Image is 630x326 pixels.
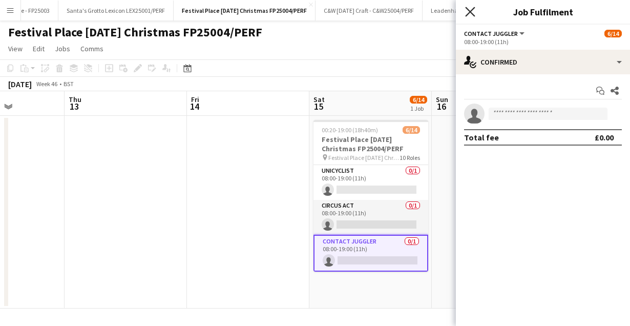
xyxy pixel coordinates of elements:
[29,42,49,55] a: Edit
[322,126,378,134] span: 00:20-19:00 (18h40m)
[76,42,108,55] a: Comms
[80,44,103,53] span: Comms
[436,95,448,104] span: Sun
[464,132,499,142] div: Total fee
[8,79,32,89] div: [DATE]
[4,42,27,55] a: View
[456,50,630,74] div: Confirmed
[190,100,199,112] span: 14
[313,235,428,272] app-card-role: contact juggler0/108:00-19:00 (11h)
[464,30,526,37] button: contact juggler
[423,1,581,21] button: Leadenhall [DATE] Family Craft Day - 40LH25004/PERF
[313,200,428,235] app-card-role: circus act0/108:00-19:00 (11h)
[313,120,428,272] app-job-card: 00:20-19:00 (18h40m)6/14Festival Place [DATE] Christmas FP25004/PERF Festival Place [DATE] Christ...
[64,80,74,88] div: BST
[410,105,427,112] div: 1 Job
[8,44,23,53] span: View
[312,100,325,112] span: 15
[58,1,174,21] button: Santa's Grotto Lexicon LEX25001/PERF
[313,135,428,153] h3: Festival Place [DATE] Christmas FP25004/PERF
[604,30,622,37] span: 6/14
[595,132,614,142] div: £0.00
[456,5,630,18] h3: Job Fulfilment
[328,154,400,161] span: Festival Place [DATE] Christmas FP25004/PERF
[464,38,622,46] div: 08:00-19:00 (11h)
[434,100,448,112] span: 16
[464,30,518,37] span: contact juggler
[8,25,262,40] h1: Festival Place [DATE] Christmas FP25004/PERF
[51,42,74,55] a: Jobs
[67,100,81,112] span: 13
[316,1,423,21] button: C&W [DATE] Craft - C&W25004/PERF
[34,80,59,88] span: Week 46
[69,95,81,104] span: Thu
[33,44,45,53] span: Edit
[313,95,325,104] span: Sat
[55,44,70,53] span: Jobs
[410,96,427,104] span: 6/14
[174,1,316,21] button: Festival Place [DATE] Christmas FP25004/PERF
[191,95,199,104] span: Fri
[400,154,420,161] span: 10 Roles
[313,165,428,200] app-card-role: Unicyclist0/108:00-19:00 (11h)
[403,126,420,134] span: 6/14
